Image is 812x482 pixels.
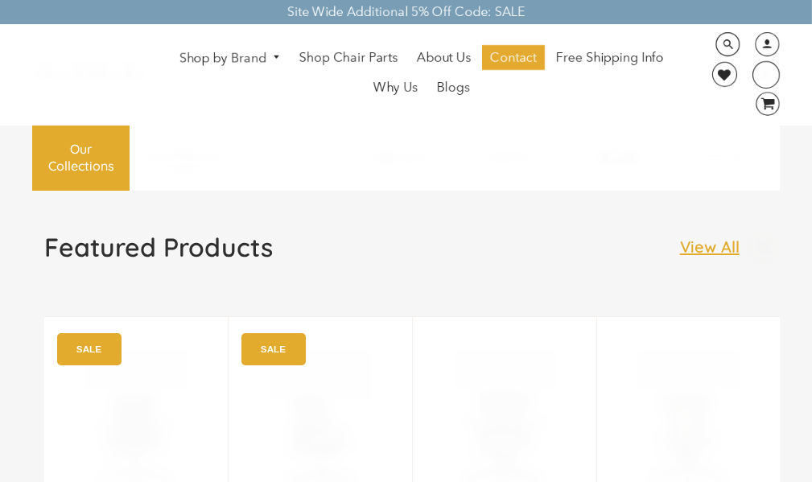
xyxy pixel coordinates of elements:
p: View All [680,237,748,257]
img: PHOTO-2024-07-09-00-53-10-removebg-preview.png [456,154,561,161]
img: WhatsApp_Image_2024-07-12_at_16.23.01.webp [753,62,778,86]
span: Contact [490,50,537,67]
nav: DesktopNavigation [162,45,682,105]
a: Shop Chair Parts [291,45,406,71]
text: SALE [261,344,286,354]
span: Why Us [373,80,418,97]
img: chairorama [24,60,153,89]
a: View All [680,231,780,263]
span: Blogs [437,80,470,97]
a: Why Us [365,75,426,101]
text: SALE [76,344,101,354]
a: Free Shipping Info [548,45,672,71]
img: image_13.png [748,231,780,263]
h1: Featured Products [44,231,273,263]
span: Shop Chair Parts [299,50,398,67]
img: image_11.png [673,154,777,160]
a: About Us [409,45,479,71]
a: Blogs [429,75,478,101]
span: About Us [417,50,471,67]
img: image_12.png [139,145,229,170]
span: Free Shipping Info [556,50,664,67]
a: Our Collections [32,125,130,191]
img: image_7_14f0750b-d084-457f-979a-a1ab9f6582c4.png [240,150,344,165]
a: Shop by Brand [171,46,289,71]
img: image_10_1.png [565,150,670,165]
a: Featured Products [44,231,273,276]
img: image_8_173eb7e0-7579-41b4-bc8e-4ba0b8ba93e8.png [348,152,453,163]
a: Contact [482,45,545,71]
